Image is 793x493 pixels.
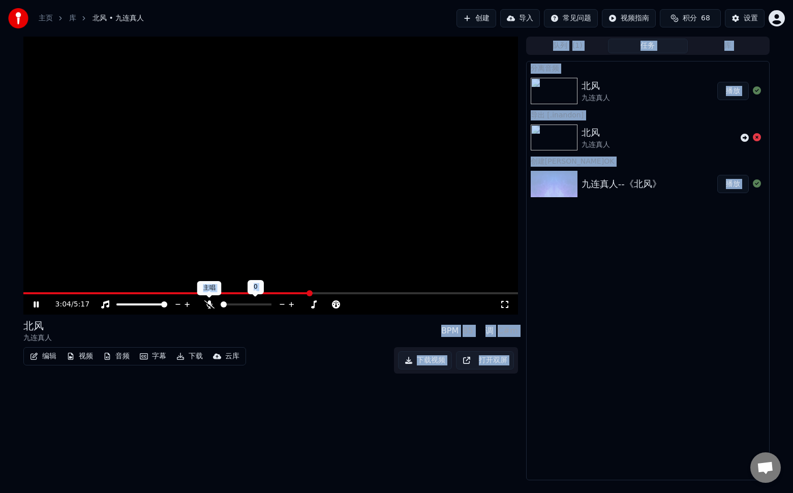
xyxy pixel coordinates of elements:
[528,39,608,53] button: 队列
[23,319,52,333] div: 北风
[582,93,610,103] div: 九连真人
[398,351,452,369] button: 下载视频
[500,9,540,27] button: 导入
[582,79,610,93] div: 北风
[527,108,769,120] div: 导出 [.inandon]
[717,82,749,100] button: 播放
[55,299,80,310] div: /
[660,9,721,27] button: 积分68
[172,349,207,363] button: 下载
[683,13,697,23] span: 积分
[74,299,89,310] span: 5:17
[225,351,239,361] div: 云库
[725,9,765,27] button: 设置
[8,8,28,28] img: youka
[26,349,60,363] button: 编辑
[688,39,768,53] button: 库
[750,452,781,483] div: Open chat
[23,333,52,343] div: 九连真人
[701,13,710,23] span: 68
[463,325,473,337] div: 85
[608,39,688,53] button: 任务
[197,281,222,295] div: 主唱
[55,299,71,310] span: 3:04
[248,280,264,294] div: 0
[441,325,459,337] div: BPM
[717,175,749,193] button: 播放
[744,13,758,23] div: 设置
[582,140,610,150] div: 九连真人
[485,325,494,337] div: 调
[544,9,598,27] button: 常见问题
[602,9,656,27] button: 视频指南
[39,13,53,23] a: 主页
[527,155,769,167] div: 创建[PERSON_NAME]OK
[582,126,610,140] div: 北风
[99,349,134,363] button: 音频
[136,349,170,363] button: 字幕
[527,61,769,74] div: 分离音频
[69,13,76,23] a: 库
[456,9,496,27] button: 创建
[93,13,144,23] span: 北风 • 九连真人
[572,41,583,51] span: ( 1 )
[39,13,144,23] nav: breadcrumb
[456,351,514,369] button: 打开双屏
[582,177,661,191] div: 九连真人--《北风》
[63,349,97,363] button: 视频
[498,325,518,337] div: C#m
